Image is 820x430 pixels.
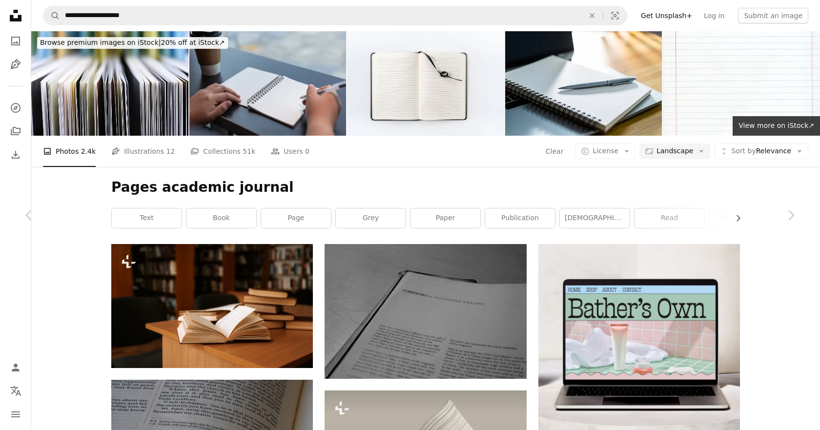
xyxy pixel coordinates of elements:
[111,179,740,196] h1: Pages academic journal
[6,145,25,164] a: Download History
[31,31,234,55] a: Browse premium images on iStock|20% off at iStock↗
[635,208,704,228] a: read
[6,381,25,401] button: Language
[656,146,693,156] span: Landscape
[738,8,808,23] button: Submit an image
[505,31,662,136] img: Laptop computer with pen and spiral notebook on desk
[111,244,313,368] img: Books are open on a desk in a library.
[545,143,564,159] button: Clear
[305,146,309,157] span: 0
[325,244,526,378] img: a close up of an open book on a table
[635,8,698,23] a: Get Unsplash+
[575,143,635,159] button: License
[593,147,618,155] span: License
[166,146,175,157] span: 12
[6,122,25,141] a: Collections
[731,146,791,156] span: Relevance
[261,208,331,228] a: page
[603,6,627,25] button: Visual search
[336,208,406,228] a: grey
[6,98,25,118] a: Explore
[186,208,256,228] a: book
[639,143,710,159] button: Landscape
[560,208,630,228] a: [DEMOGRAPHIC_DATA]
[43,6,60,25] button: Search Unsplash
[410,208,480,228] a: paper
[738,122,814,129] span: View more on iStock ↗
[485,208,555,228] a: publication
[6,405,25,424] button: Menu
[6,31,25,51] a: Photos
[581,6,603,25] button: Clear
[40,39,225,46] span: 20% off at iStock ↗
[731,147,756,155] span: Sort by
[663,31,820,136] img: Blank piece of lined paper with red margins
[325,307,526,316] a: a close up of an open book on a table
[347,31,504,136] img: Close-Up Of Open Book Against White Background
[709,208,779,228] a: stack of book
[698,8,730,23] a: Log in
[733,116,820,136] a: View more on iStock↗
[6,55,25,74] a: Illustrations
[43,6,627,25] form: Find visuals sitewide
[6,358,25,377] a: Log in / Sign up
[111,136,175,167] a: Illustrations 12
[271,136,309,167] a: Users 0
[111,302,313,310] a: Books are open on a desk in a library.
[40,39,161,46] span: Browse premium images on iStock |
[189,31,347,136] img: A person writing in a notebook with a coffee cup on the side
[112,208,182,228] a: text
[190,136,255,167] a: Collections 51k
[243,146,255,157] span: 51k
[761,168,820,262] a: Next
[31,31,188,136] img: Edge of open book pages
[729,208,740,228] button: scroll list to the right
[714,143,808,159] button: Sort byRelevance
